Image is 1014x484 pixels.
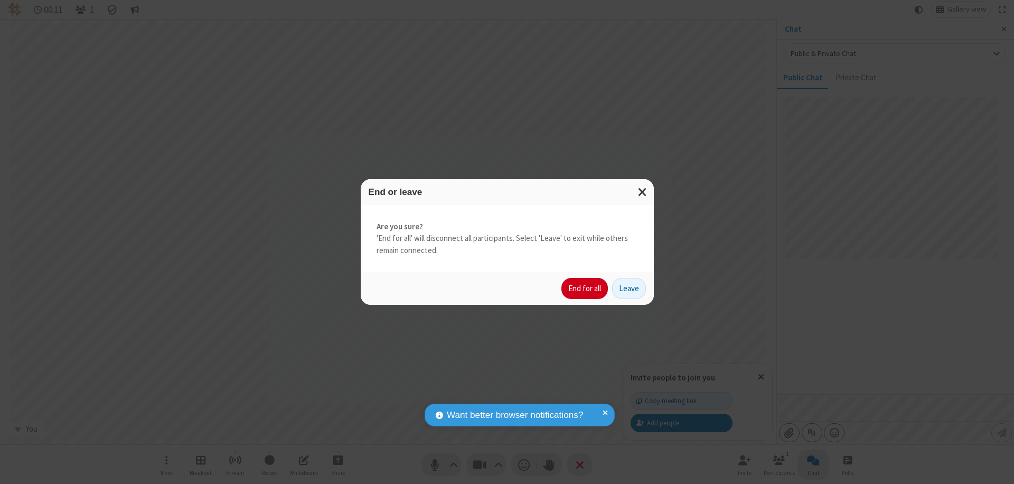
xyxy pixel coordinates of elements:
button: Close modal [632,179,654,205]
span: Want better browser notifications? [447,408,583,422]
h3: End or leave [369,187,646,197]
strong: Are you sure? [377,221,638,233]
button: Leave [612,278,646,299]
div: 'End for all' will disconnect all participants. Select 'Leave' to exit while others remain connec... [361,205,654,273]
button: End for all [561,278,608,299]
